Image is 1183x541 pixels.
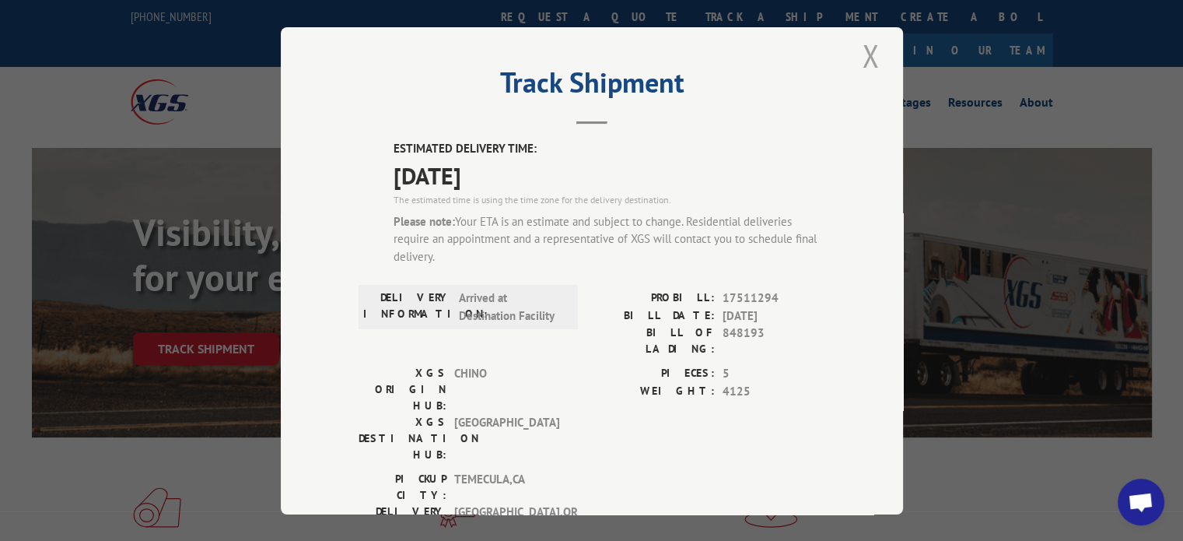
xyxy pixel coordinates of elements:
h2: Track Shipment [359,72,825,101]
span: [DATE] [394,157,825,192]
span: 17511294 [723,290,825,307]
span: 4125 [723,382,825,400]
span: TEMECULA , CA [454,471,559,504]
span: 5 [723,365,825,383]
div: The estimated time is using the time zone for the delivery destination. [394,192,825,206]
div: Your ETA is an estimate and subject to change. Residential deliveries require an appointment and ... [394,213,825,265]
span: [DATE] [723,307,825,325]
strong: Please note: [394,213,455,228]
span: CHINO [454,365,559,414]
label: BILL OF LADING: [592,325,715,357]
span: [GEOGRAPHIC_DATA] [454,414,559,463]
label: DELIVERY CITY: [359,504,446,536]
span: Arrived at Destination Facility [459,290,564,325]
span: 848193 [723,325,825,357]
label: PICKUP CITY: [359,471,446,504]
label: WEIGHT: [592,382,715,400]
label: PROBILL: [592,290,715,307]
label: ESTIMATED DELIVERY TIME: [394,140,825,158]
label: BILL DATE: [592,307,715,325]
label: PIECES: [592,365,715,383]
label: XGS DESTINATION HUB: [359,414,446,463]
label: DELIVERY INFORMATION: [363,290,451,325]
span: [GEOGRAPHIC_DATA] , OR [454,504,559,536]
label: XGS ORIGIN HUB: [359,365,446,414]
a: Open chat [1118,479,1164,525]
button: Close modal [857,34,884,77]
